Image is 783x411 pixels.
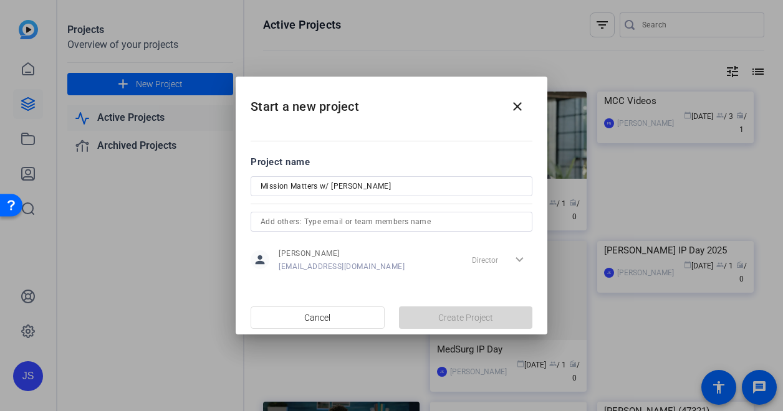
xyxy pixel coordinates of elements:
[251,155,532,169] div: Project name
[251,306,385,329] button: Cancel
[261,179,522,194] input: Enter Project Name
[251,250,269,269] mat-icon: person
[510,99,525,114] mat-icon: close
[236,77,547,127] h2: Start a new project
[304,306,330,329] span: Cancel
[279,248,405,258] span: [PERSON_NAME]
[261,214,522,229] input: Add others: Type email or team members name
[279,262,405,272] span: [EMAIL_ADDRESS][DOMAIN_NAME]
